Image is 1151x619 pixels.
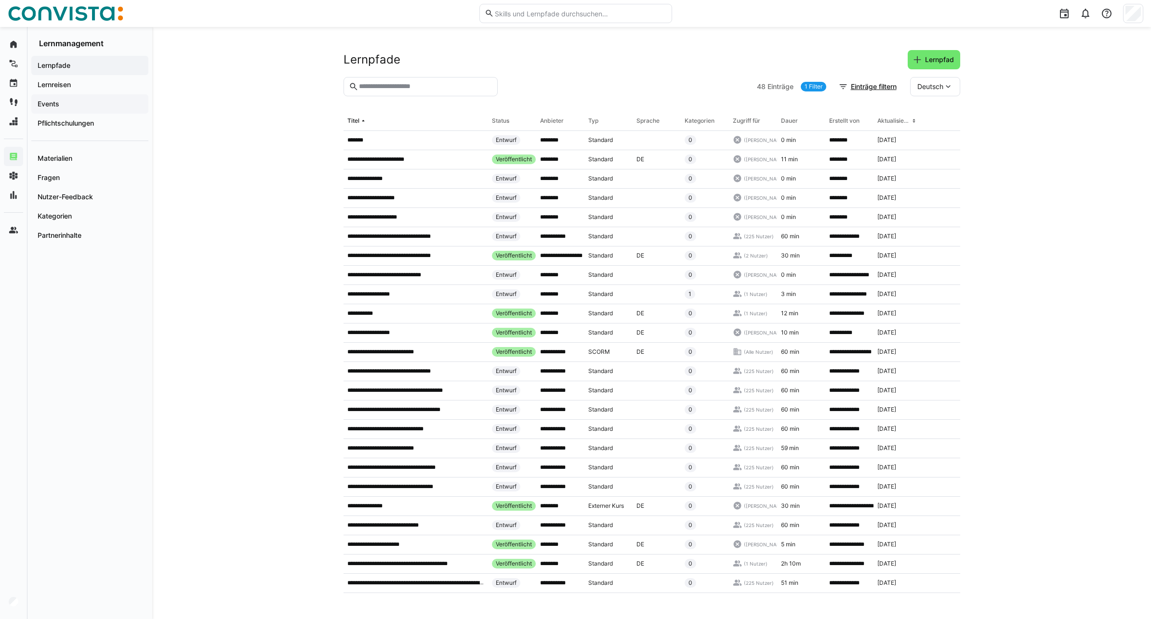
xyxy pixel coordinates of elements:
[688,502,692,510] span: 0
[744,426,774,432] span: (225 Nutzer)
[636,348,644,356] span: DE
[829,117,860,125] div: Erstellt von
[344,52,400,67] h2: Lernpfade
[496,213,516,221] span: Entwurf
[496,136,516,144] span: Entwurf
[767,82,794,91] span: Einträge
[588,425,613,433] span: Standard
[877,155,896,163] span: [DATE]
[496,155,532,163] span: Veröffentlicht
[688,290,691,298] span: 1
[688,425,692,433] span: 0
[781,271,796,279] span: 0 min
[744,156,788,163] span: ([PERSON_NAME])
[744,580,774,586] span: (225 Nutzer)
[588,136,613,144] span: Standard
[781,155,798,163] span: 11 min
[877,213,896,221] span: [DATE]
[877,309,896,317] span: [DATE]
[688,329,692,336] span: 0
[496,502,532,510] span: Veröffentlicht
[877,367,896,375] span: [DATE]
[877,406,896,413] span: [DATE]
[744,406,774,413] span: (225 Nutzer)
[744,310,767,317] span: (1 Nutzer)
[908,50,960,69] button: Lernpfad
[588,117,598,125] div: Typ
[744,387,774,394] span: (225 Nutzer)
[347,117,359,125] div: Titel
[781,464,799,471] span: 60 min
[781,541,795,548] span: 5 min
[636,502,644,510] span: DE
[877,252,896,259] span: [DATE]
[496,232,516,240] span: Entwurf
[781,232,799,240] span: 60 min
[588,521,613,529] span: Standard
[877,387,896,394] span: [DATE]
[688,521,692,529] span: 0
[636,329,644,336] span: DE
[636,117,660,125] div: Sprache
[877,579,896,587] span: [DATE]
[733,117,760,125] div: Zugriff für
[496,483,516,490] span: Entwurf
[877,502,896,510] span: [DATE]
[781,213,796,221] span: 0 min
[496,348,532,356] span: Veröffentlicht
[588,387,613,394] span: Standard
[496,271,516,279] span: Entwurf
[588,232,613,240] span: Standard
[588,444,613,452] span: Standard
[688,444,692,452] span: 0
[588,560,613,567] span: Standard
[496,387,516,394] span: Entwurf
[877,290,896,298] span: [DATE]
[877,329,896,336] span: [DATE]
[496,329,532,336] span: Veröffentlicht
[781,387,799,394] span: 60 min
[917,82,943,91] span: Deutsch
[688,464,692,471] span: 0
[744,194,788,201] span: ([PERSON_NAME])
[744,522,774,529] span: (225 Nutzer)
[877,444,896,452] span: [DATE]
[688,309,692,317] span: 0
[588,348,610,356] span: SCORM
[588,541,613,548] span: Standard
[688,541,692,548] span: 0
[588,194,613,202] span: Standard
[781,348,799,356] span: 60 min
[588,213,613,221] span: Standard
[781,194,796,202] span: 0 min
[688,348,692,356] span: 0
[588,367,613,375] span: Standard
[744,252,768,259] span: (2 Nutzer)
[744,348,773,355] span: (Alle Nutzer)
[877,541,896,548] span: [DATE]
[588,406,613,413] span: Standard
[877,425,896,433] span: [DATE]
[744,560,767,567] span: (1 Nutzer)
[688,155,692,163] span: 0
[744,368,774,374] span: (225 Nutzer)
[588,329,613,336] span: Standard
[877,194,896,202] span: [DATE]
[688,232,692,240] span: 0
[757,82,766,91] span: 48
[688,271,692,279] span: 0
[781,521,799,529] span: 60 min
[744,233,774,240] span: (225 Nutzer)
[781,329,799,336] span: 10 min
[496,521,516,529] span: Entwurf
[496,541,532,548] span: Veröffentlicht
[744,503,788,509] span: ([PERSON_NAME])
[744,483,774,490] span: (225 Nutzer)
[688,387,692,394] span: 0
[688,406,692,413] span: 0
[877,117,910,125] div: Aktualisiert am
[636,560,644,567] span: DE
[496,252,532,259] span: Veröffentlicht
[496,579,516,587] span: Entwurf
[849,82,898,91] span: Einträge filtern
